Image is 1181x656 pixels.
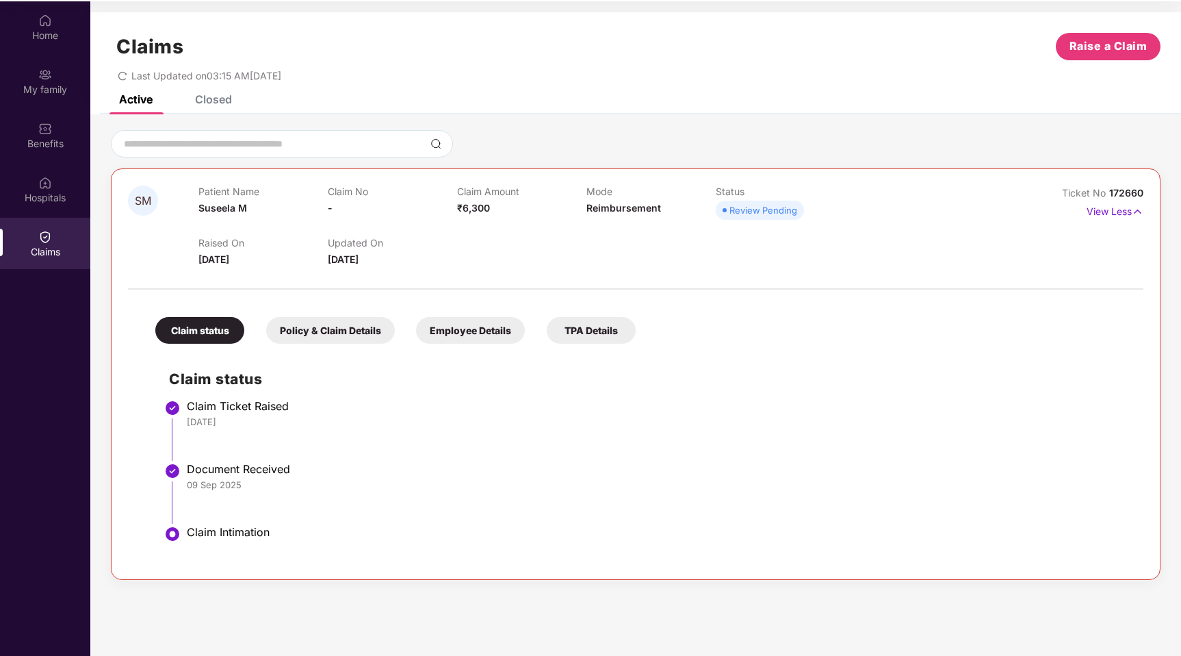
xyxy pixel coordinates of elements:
[198,237,328,249] p: Raised On
[416,317,525,344] div: Employee Details
[164,463,181,479] img: svg+xml;base64,PHN2ZyBpZD0iU3RlcC1Eb25lLTMyeDMyIiB4bWxucz0iaHR0cDovL3d3dy53My5vcmcvMjAwMC9zdmciIH...
[1062,187,1109,199] span: Ticket No
[198,186,328,197] p: Patient Name
[586,202,661,214] span: Reimbursement
[187,399,1130,413] div: Claim Ticket Raised
[38,14,52,27] img: svg+xml;base64,PHN2ZyBpZD0iSG9tZSIgeG1sbnM9Imh0dHA6Ly93d3cudzMub3JnLzIwMDAvc3ZnIiB3aWR0aD0iMjAiIG...
[38,176,52,190] img: svg+xml;base64,PHN2ZyBpZD0iSG9zcGl0YWxzIiB4bWxucz0iaHR0cDovL3d3dy53My5vcmcvMjAwMC9zdmciIHdpZHRoPS...
[1132,204,1143,219] img: svg+xml;base64,PHN2ZyB4bWxucz0iaHR0cDovL3d3dy53My5vcmcvMjAwMC9zdmciIHdpZHRoPSIxNyIgaGVpZ2h0PSIxNy...
[328,202,333,214] span: -
[328,186,457,197] p: Claim No
[1069,38,1147,55] span: Raise a Claim
[430,138,441,149] img: svg+xml;base64,PHN2ZyBpZD0iU2VhcmNoLTMyeDMyIiB4bWxucz0iaHR0cDovL3d3dy53My5vcmcvMjAwMC9zdmciIHdpZH...
[586,186,716,197] p: Mode
[187,525,1130,539] div: Claim Intimation
[457,186,586,197] p: Claim Amount
[716,186,845,197] p: Status
[119,92,153,106] div: Active
[169,368,1130,390] h2: Claim status
[1087,201,1143,219] p: View Less
[164,526,181,542] img: svg+xml;base64,PHN2ZyBpZD0iU3RlcC1BY3RpdmUtMzJ4MzIiIHhtbG5zPSJodHRwOi8vd3d3LnczLm9yZy8yMDAwL3N2Zy...
[1056,33,1160,60] button: Raise a Claim
[729,203,797,217] div: Review Pending
[328,253,359,265] span: [DATE]
[328,237,457,249] p: Updated On
[155,317,244,344] div: Claim status
[164,400,181,416] img: svg+xml;base64,PHN2ZyBpZD0iU3RlcC1Eb25lLTMyeDMyIiB4bWxucz0iaHR0cDovL3d3dy53My5vcmcvMjAwMC9zdmciIH...
[135,195,151,207] span: SM
[187,462,1130,476] div: Document Received
[131,70,281,81] span: Last Updated on 03:15 AM[DATE]
[1109,187,1143,199] span: 172660
[38,230,52,244] img: svg+xml;base64,PHN2ZyBpZD0iQ2xhaW0iIHhtbG5zPSJodHRwOi8vd3d3LnczLm9yZy8yMDAwL3N2ZyIgd2lkdGg9IjIwIi...
[187,479,1130,491] div: 09 Sep 2025
[38,68,52,81] img: svg+xml;base64,PHN2ZyB3aWR0aD0iMjAiIGhlaWdodD0iMjAiIHZpZXdCb3g9IjAgMCAyMCAyMCIgZmlsbD0ibm9uZSIgeG...
[198,253,229,265] span: [DATE]
[266,317,395,344] div: Policy & Claim Details
[187,416,1130,428] div: [DATE]
[195,92,232,106] div: Closed
[198,202,247,214] span: Suseela M
[457,202,490,214] span: ₹6,300
[38,122,52,136] img: svg+xml;base64,PHN2ZyBpZD0iQmVuZWZpdHMiIHhtbG5zPSJodHRwOi8vd3d3LnczLm9yZy8yMDAwL3N2ZyIgd2lkdGg9Ij...
[118,70,127,81] span: redo
[547,317,636,344] div: TPA Details
[116,35,183,58] h1: Claims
